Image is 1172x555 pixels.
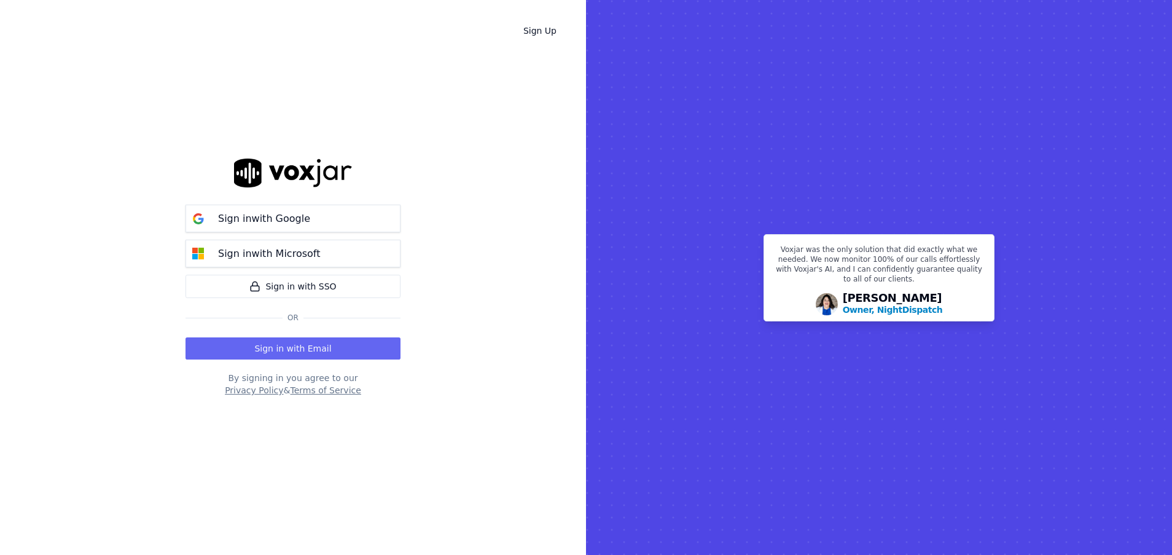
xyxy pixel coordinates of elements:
button: Terms of Service [290,384,361,396]
button: Sign inwith Microsoft [186,240,400,267]
button: Privacy Policy [225,384,283,396]
p: Owner, NightDispatch [843,304,943,316]
span: Or [283,313,303,323]
img: logo [234,159,352,187]
div: [PERSON_NAME] [843,293,943,316]
p: Sign in with Google [218,211,310,226]
img: google Sign in button [186,207,211,231]
a: Sign in with SSO [186,275,400,298]
div: By signing in you agree to our & [186,372,400,396]
p: Voxjar was the only solution that did exactly what we needed. We now monitor 100% of our calls ef... [772,245,986,289]
img: microsoft Sign in button [186,242,211,266]
p: Sign in with Microsoft [218,246,320,261]
button: Sign inwith Google [186,205,400,232]
button: Sign in with Email [186,337,400,360]
img: Avatar [816,293,838,315]
a: Sign Up [514,20,566,42]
